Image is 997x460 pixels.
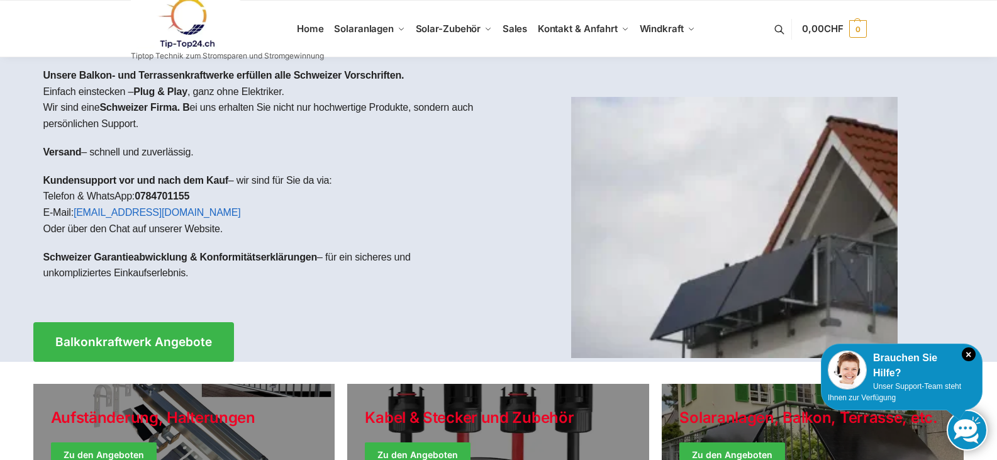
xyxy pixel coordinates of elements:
[43,172,489,237] p: – wir sind für Sie da via: Telefon & WhatsApp: E-Mail: Oder über den Chat auf unserer Website.
[74,207,241,218] a: [EMAIL_ADDRESS][DOMAIN_NAME]
[334,23,394,35] span: Solaranlagen
[133,86,187,97] strong: Plug & Play
[99,102,189,113] strong: Schweizer Firma. B
[33,322,234,362] a: Balkonkraftwerk Angebote
[43,99,489,132] p: Wir sind eine ei uns erhalten Sie nicht nur hochwertige Produkte, sondern auch persönlichen Support.
[828,351,867,390] img: Customer service
[131,52,324,60] p: Tiptop Technik zum Stromsparen und Stromgewinnung
[571,97,898,358] img: Home 1
[33,57,499,303] div: Einfach einstecken – , ganz ohne Elektriker.
[410,1,497,57] a: Solar-Zubehör
[828,351,976,381] div: Brauchen Sie Hilfe?
[634,1,700,57] a: Windkraft
[329,1,410,57] a: Solaranlagen
[962,347,976,361] i: Schließen
[55,336,212,348] span: Balkonkraftwerk Angebote
[640,23,684,35] span: Windkraft
[824,23,844,35] span: CHF
[43,175,228,186] strong: Kundensupport vor und nach dem Kauf
[802,10,866,48] a: 0,00CHF 0
[828,382,961,402] span: Unser Support-Team steht Ihnen zur Verfügung
[43,147,82,157] strong: Versand
[43,144,489,160] p: – schnell und zuverlässig.
[43,252,318,262] strong: Schweizer Garantieabwicklung & Konformitätserklärungen
[538,23,618,35] span: Kontakt & Anfahrt
[802,23,843,35] span: 0,00
[43,249,489,281] p: – für ein sicheres und unkompliziertes Einkaufserlebnis.
[849,20,867,38] span: 0
[297,23,324,35] span: Home
[416,23,481,35] span: Solar-Zubehör
[497,1,532,57] a: Sales
[43,70,404,81] strong: Unsere Balkon- und Terrassenkraftwerke erfüllen alle Schweizer Vorschriften.
[503,23,528,35] span: Sales
[135,191,189,201] strong: 0784701155
[532,1,634,57] a: Kontakt & Anfahrt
